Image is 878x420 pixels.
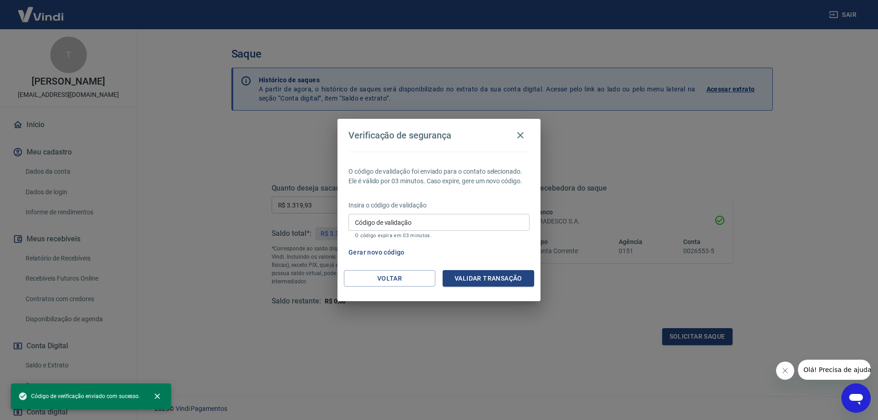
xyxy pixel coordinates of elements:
iframe: Botão para abrir a janela de mensagens [841,383,871,413]
span: Código de verificação enviado com sucesso. [18,392,140,401]
iframe: Fechar mensagem [776,362,794,380]
button: Validar transação [443,270,534,287]
button: Voltar [344,270,435,287]
button: close [147,386,167,406]
h4: Verificação de segurança [348,130,451,141]
p: Insira o código de validação [348,201,530,210]
p: O código expira em 03 minutos. [355,233,523,239]
span: Olá! Precisa de ajuda? [5,6,77,14]
button: Gerar novo código [345,244,408,261]
iframe: Mensagem da empresa [798,360,871,380]
p: O código de validação foi enviado para o contato selecionado. Ele é válido por 03 minutos. Caso e... [348,167,530,186]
